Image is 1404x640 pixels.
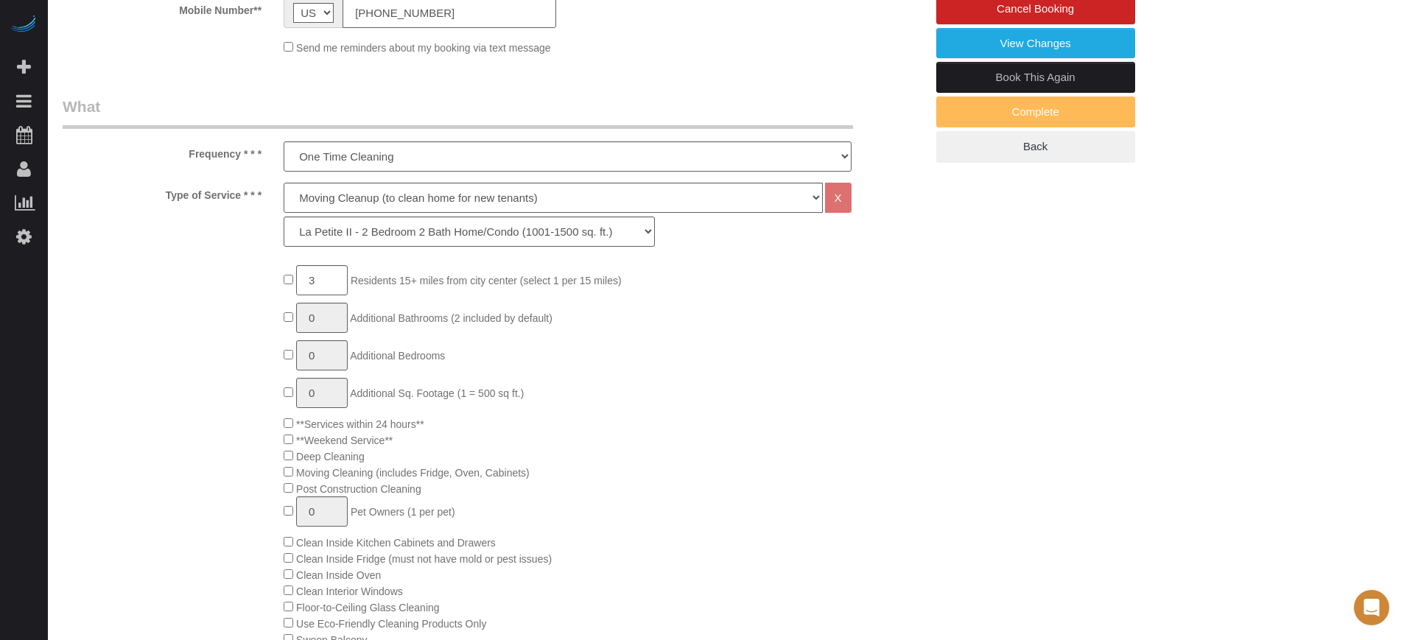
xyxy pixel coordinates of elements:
span: Residents 15+ miles from city center (select 1 per 15 miles) [351,275,622,286]
a: Back [936,131,1135,162]
span: Clean Interior Windows [296,586,403,597]
a: View Changes [936,28,1135,59]
img: Automaid Logo [9,15,38,35]
span: Clean Inside Oven [296,569,381,581]
div: Open Intercom Messenger [1354,590,1389,625]
span: Additional Bathrooms (2 included by default) [350,312,552,324]
span: Additional Bedrooms [350,350,445,362]
span: Additional Sq. Footage (1 = 500 sq ft.) [350,387,524,399]
legend: What [63,96,853,129]
span: Deep Cleaning [296,451,365,463]
span: Pet Owners (1 per pet) [351,506,455,518]
span: Floor-to-Ceiling Glass Cleaning [296,602,440,613]
span: Moving Cleaning (includes Fridge, Oven, Cabinets) [296,467,530,479]
span: **Services within 24 hours** [296,418,424,430]
span: Clean Inside Fridge (must not have mold or pest issues) [296,553,552,565]
label: Frequency * * * [52,141,273,161]
span: Send me reminders about my booking via text message [296,42,551,54]
span: Use Eco-Friendly Cleaning Products Only [296,618,486,630]
span: Post Construction Cleaning [296,483,421,495]
label: Type of Service * * * [52,183,273,203]
a: Book This Again [936,62,1135,93]
span: Clean Inside Kitchen Cabinets and Drawers [296,537,496,549]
